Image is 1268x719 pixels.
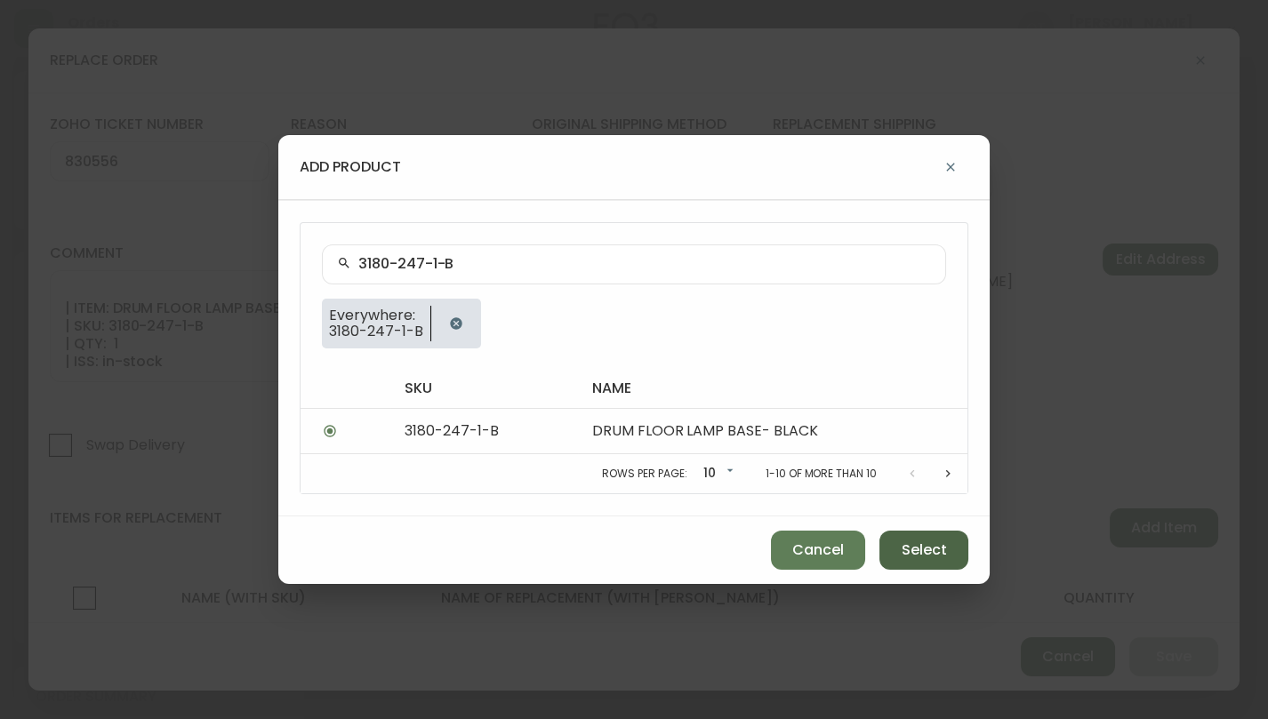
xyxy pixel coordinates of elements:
span: Select [902,540,947,560]
td: DRUM FLOOR LAMP BASE- BLACK [578,409,967,454]
input: Search by name or SKU [358,256,931,273]
button: Cancel [771,531,865,570]
h4: sku [405,379,564,398]
span: Everywhere: [329,308,423,324]
h4: add product [300,157,401,177]
h4: name [592,379,953,398]
td: 3180-247-1-B [390,409,578,454]
p: Rows per page: [602,466,686,482]
p: 1-10 of more than 10 [766,466,877,482]
button: Select [879,531,968,570]
button: Next page [930,456,966,491]
div: 10 [694,459,737,489]
span: Cancel [792,540,844,560]
span: 3180-247-1-B [329,324,423,340]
